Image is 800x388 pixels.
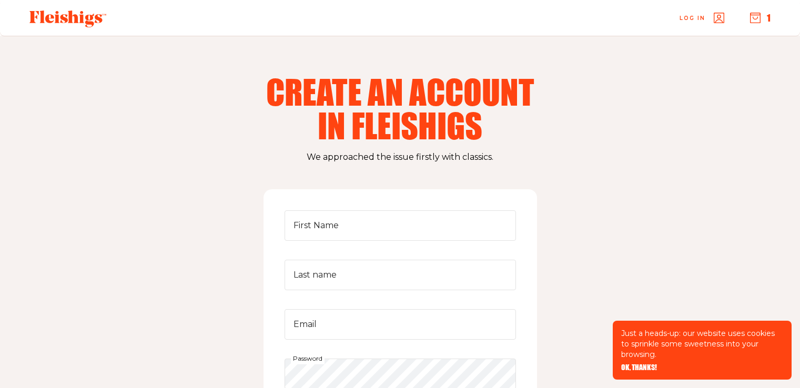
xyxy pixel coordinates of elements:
[680,13,724,23] a: Log in
[291,352,325,364] label: Password
[266,75,535,142] h2: Create an account in fleishigs
[750,12,771,24] button: 1
[32,150,768,164] p: We approached the issue firstly with classics.
[285,260,516,290] input: Last name
[285,210,516,241] input: First Name
[285,309,516,340] input: Email
[621,364,657,371] button: OK, THANKS!
[621,328,783,360] p: Just a heads-up: our website uses cookies to sprinkle some sweetness into your browsing.
[680,14,705,22] span: Log in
